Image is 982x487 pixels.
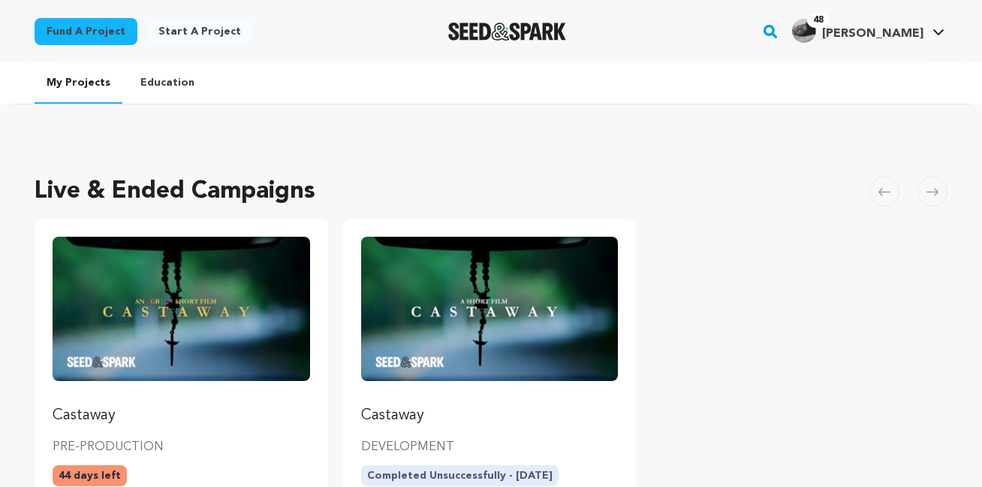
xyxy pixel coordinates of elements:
[53,438,310,456] p: PRE-PRODUCTION
[146,18,253,45] a: Start a project
[822,28,923,40] span: [PERSON_NAME]
[361,438,619,456] p: DEVELOPMENT
[35,18,137,45] a: Fund a project
[448,23,566,41] a: Seed&Spark Homepage
[807,13,830,28] span: 48
[361,405,619,426] p: Castaway
[53,237,310,426] a: Fund Castaway
[361,465,559,486] p: Completed Unsuccessfully - [DATE]
[361,237,619,426] a: Fund Castaway
[792,19,923,43] div: Nathan M.'s Profile
[35,63,122,104] a: My Projects
[53,465,127,486] p: 44 days left
[128,63,206,102] a: Education
[789,16,947,47] span: Nathan M.'s Profile
[448,23,566,41] img: Seed&Spark Logo Dark Mode
[789,16,947,43] a: Nathan M.'s Profile
[792,19,816,43] img: a624ee36a3fc43d5.png
[53,405,310,426] p: Castaway
[35,174,315,210] h2: Live & Ended Campaigns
